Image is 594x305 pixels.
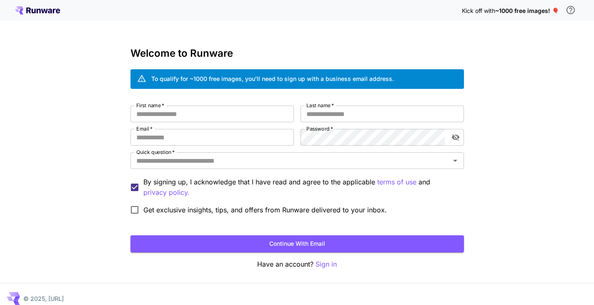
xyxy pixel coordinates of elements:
[377,177,416,187] p: terms of use
[130,48,464,59] h3: Welcome to Runware
[143,187,190,198] p: privacy policy.
[448,130,463,145] button: toggle password visibility
[562,2,579,18] button: In order to qualify for free credit, you need to sign up with a business email address and click ...
[143,177,457,198] p: By signing up, I acknowledge that I have read and agree to the applicable and
[316,259,337,270] button: Sign in
[130,235,464,252] button: Continue with email
[306,125,333,132] label: Password
[136,125,153,132] label: Email
[306,102,334,109] label: Last name
[495,7,559,14] span: ~1000 free images! 🎈
[136,102,164,109] label: First name
[130,259,464,270] p: Have an account?
[151,74,394,83] div: To qualify for ~1000 free images, you’ll need to sign up with a business email address.
[23,294,64,303] p: © 2025, [URL]
[143,187,190,198] button: By signing up, I acknowledge that I have read and agree to the applicable terms of use and
[143,205,387,215] span: Get exclusive insights, tips, and offers from Runware delivered to your inbox.
[449,155,461,166] button: Open
[377,177,416,187] button: By signing up, I acknowledge that I have read and agree to the applicable and privacy policy.
[462,7,495,14] span: Kick off with
[136,149,175,156] label: Quick question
